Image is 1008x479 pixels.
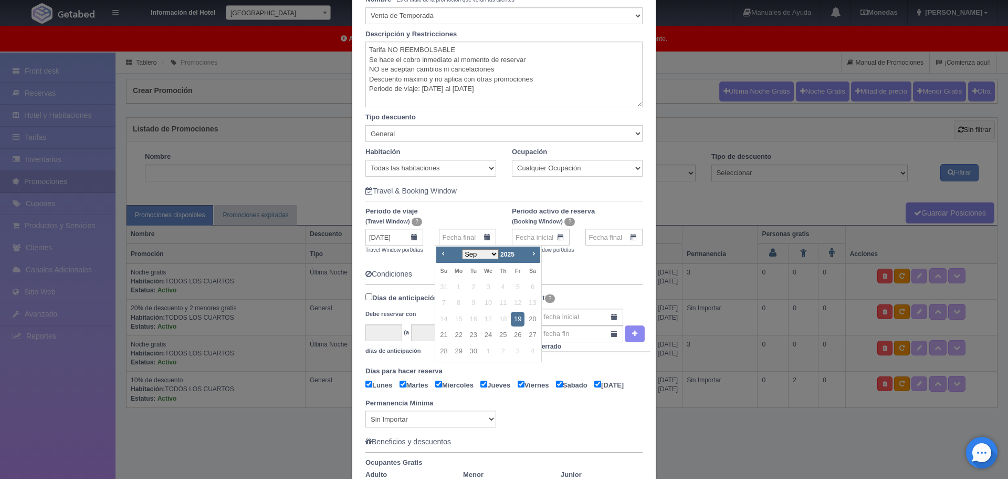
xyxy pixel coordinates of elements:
span: Thursday [500,268,507,274]
span: 13 [526,295,539,311]
span: 2 [467,280,480,295]
span: Wednesday [484,268,492,274]
label: Periodo de viaje [358,207,504,226]
span: 7 [437,295,450,311]
input: Miercoles [435,381,442,388]
span: Monday [455,268,463,274]
input: Fecha inicial [365,229,423,246]
th: Periodo cerrado [513,342,650,352]
small: (Travel Window) [365,218,410,225]
span: Sunday [440,268,448,274]
small: Booking Window por días [512,247,574,253]
span: 4 [526,344,539,359]
a: 27 [526,328,539,343]
input: Jueves [480,381,487,388]
input: Días de anticipación Debe reservar con [365,293,372,300]
input: Ingresar fecha inicial [513,309,623,325]
label: Martes [400,379,434,391]
span: 4 [496,280,510,295]
span: 3 [511,344,524,359]
label: Días para hacer reserva [358,366,650,376]
span: 8 [452,295,466,311]
span: ? [412,218,422,226]
a: 21 [437,328,450,343]
a: 22 [452,328,466,343]
a: 24 [481,328,495,343]
span: 17 [481,312,495,327]
label: Descripción y Restricciones [358,29,650,39]
a: Next [528,248,539,259]
a: 23 [467,328,480,343]
a: 20 [526,312,539,327]
input: Fecha final [585,229,643,246]
span: 2 [496,344,510,359]
input: Fecha final [439,229,497,246]
span: 6 [526,280,539,295]
small: días de anticipación [365,348,421,354]
h5: Beneficios y descuentos [365,438,643,446]
a: 26 [511,328,524,343]
label: Lunes [365,379,397,391]
span: 15 [452,312,466,327]
input: Sabado [556,381,563,388]
span: 14 [437,312,450,327]
input: [DATE] [594,381,601,388]
label: Jueves [480,379,516,391]
span: 0 [410,247,413,253]
span: 10 [481,295,495,311]
span: 5 [511,280,524,295]
label: Sabado [556,379,593,391]
a: 25 [496,328,510,343]
label: Viernes [518,379,554,391]
input: Ingresar fecha fin [513,325,623,342]
span: 3 [481,280,495,295]
span: 12 [511,295,524,311]
span: 1 [452,280,466,295]
input: Fecha inicial [512,229,570,246]
a: 29 [452,344,466,359]
span: ? [564,218,575,226]
a: 28 [437,344,450,359]
small: Debe reservar con [365,311,416,317]
input: Viernes [518,381,524,388]
a: Prev [437,248,449,259]
small: (Booking Window) [512,218,563,225]
label: [DATE] [594,379,629,391]
span: Tuesday [470,268,477,274]
span: Prev [439,249,447,258]
span: Saturday [529,268,536,274]
span: 31 [437,280,450,295]
span: ? [545,294,555,303]
label: Miercoles [435,379,479,391]
span: 1 [481,344,495,359]
label: Ocupantes Gratis [358,458,650,468]
label: Días de anticipación [365,290,438,322]
span: 9 [467,295,480,311]
span: 18 [496,312,510,327]
label: Permanencia Mínima [365,399,433,409]
a: 19 [511,312,524,327]
span: 16 [467,312,480,327]
label: Periodo activo de reserva [504,207,650,226]
small: (a [404,329,409,335]
h5: Condiciones [365,270,643,278]
label: Tipo descuento [358,113,650,123]
small: Travel Window por días [365,247,423,253]
label: Habitación [365,147,400,157]
input: Martes [400,381,406,388]
span: 11 [496,295,510,311]
input: Lunes [365,381,372,388]
span: 0 [561,247,564,253]
a: 30 [467,344,480,359]
label: Ocupación [512,147,547,157]
span: Next [529,249,538,258]
span: Friday [515,268,521,274]
span: 2025 [500,251,514,258]
h5: Travel & Booking Window [365,187,643,195]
